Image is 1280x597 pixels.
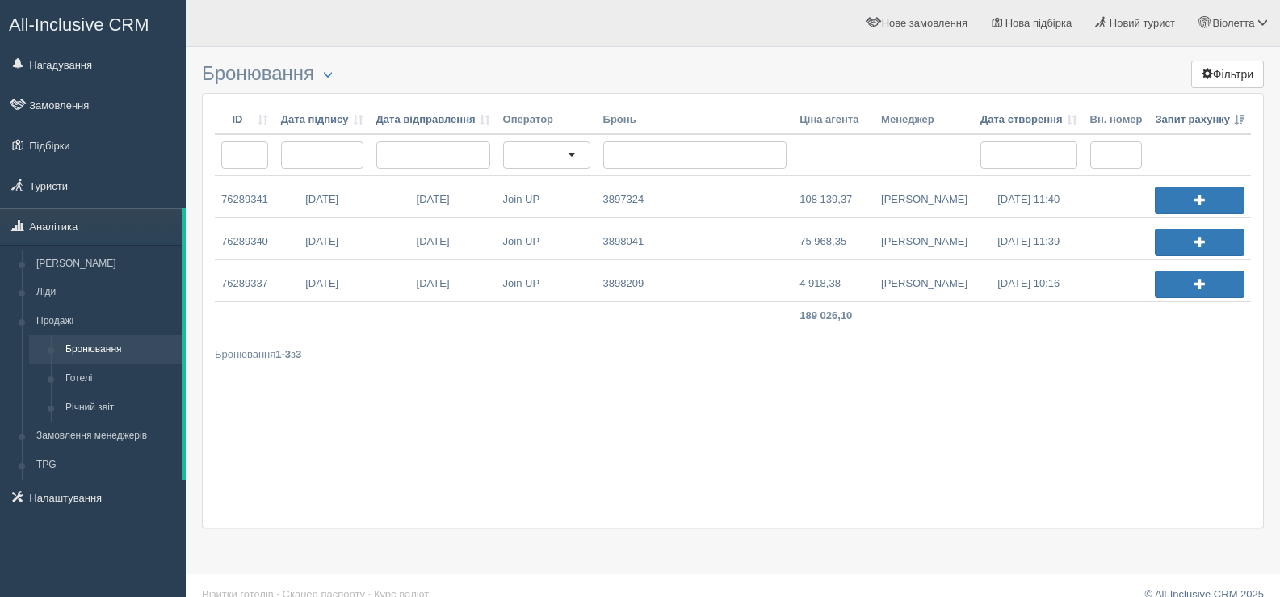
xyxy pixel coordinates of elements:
[376,112,490,128] a: Дата відправлення
[597,260,794,301] a: 3898209
[221,112,268,128] a: ID
[29,250,182,279] a: [PERSON_NAME]
[497,106,597,135] th: Оператор
[29,422,182,451] a: Замовлення менеджерів
[58,393,182,423] a: Річний звіт
[275,348,291,360] b: 1-3
[58,335,182,364] a: Бронювання
[370,218,497,259] a: [DATE]
[1212,17,1254,29] span: Віолетта
[296,348,301,360] b: 3
[974,260,1084,301] a: [DATE] 10:16
[597,106,794,135] th: Бронь
[875,260,974,301] a: [PERSON_NAME]
[974,176,1084,217] a: [DATE] 11:40
[281,112,363,128] a: Дата підпису
[29,278,182,307] a: Ліди
[1005,17,1072,29] span: Нова підбірка
[793,302,875,330] td: 189 026,10
[980,112,1077,128] a: Дата створення
[974,218,1084,259] a: [DATE] 11:39
[215,218,275,259] a: 76289340
[275,218,370,259] a: [DATE]
[1084,106,1149,135] th: Вн. номер
[29,451,182,480] a: TPG
[29,307,182,336] a: Продажі
[793,176,873,217] a: 108 139,37
[597,218,794,259] a: 3898041
[370,176,497,217] a: [DATE]
[882,17,967,29] span: Нове замовлення
[1,1,185,45] a: All-Inclusive CRM
[275,176,370,217] a: [DATE]
[58,364,182,393] a: Готелі
[1191,61,1264,88] button: Фільтри
[497,260,597,301] a: Join UP
[1110,17,1175,29] span: Новий турист
[875,176,974,217] a: [PERSON_NAME]
[497,176,592,217] a: Join UP
[793,106,875,135] th: Ціна агента
[597,176,794,217] a: 3897324
[9,15,149,35] span: All-Inclusive CRM
[497,218,597,259] a: Join UP
[215,260,275,301] a: 76289337
[215,347,1251,362] div: Бронювання з
[202,63,1264,85] h3: Бронювання
[275,260,370,301] a: [DATE]
[1155,112,1244,128] a: Запит рахунку
[875,106,974,135] th: Менеджер
[793,218,875,259] a: 75 968,35
[215,176,275,217] a: 76289341
[793,260,875,301] a: 4 918,38
[875,218,974,259] a: [PERSON_NAME]
[370,260,497,301] a: [DATE]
